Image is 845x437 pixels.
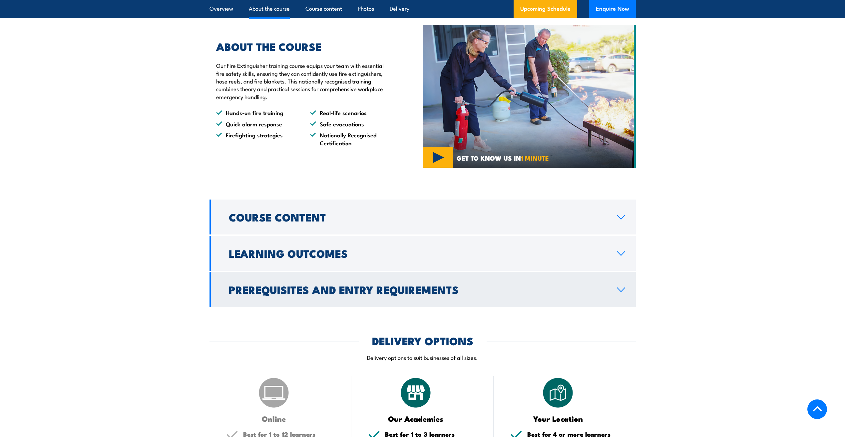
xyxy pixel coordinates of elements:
p: Our Fire Extinguisher training course equips your team with essential fire safety skills, ensurin... [216,62,392,100]
h2: Course Content [229,212,606,221]
li: Quick alarm response [216,120,298,128]
h3: Your Location [510,415,606,422]
li: Nationally Recognised Certification [310,131,392,147]
p: Delivery options to suit businesses of all sizes. [210,354,636,361]
h3: Our Academies [368,415,464,422]
h3: Online [226,415,322,422]
a: Course Content [210,200,636,234]
h2: DELIVERY OPTIONS [372,336,473,345]
li: Firefighting strategies [216,131,298,147]
strong: 1 MINUTE [521,153,549,163]
h2: ABOUT THE COURSE [216,42,392,51]
li: Real-life scenarios [310,109,392,116]
h2: Prerequisites and Entry Requirements [229,285,606,294]
a: Prerequisites and Entry Requirements [210,272,636,307]
li: Safe evacuations [310,120,392,128]
img: Fire Safety Training [423,25,636,168]
a: Learning Outcomes [210,236,636,271]
li: Hands-on fire training [216,109,298,116]
span: GET TO KNOW US IN [457,155,549,161]
h2: Learning Outcomes [229,248,606,258]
